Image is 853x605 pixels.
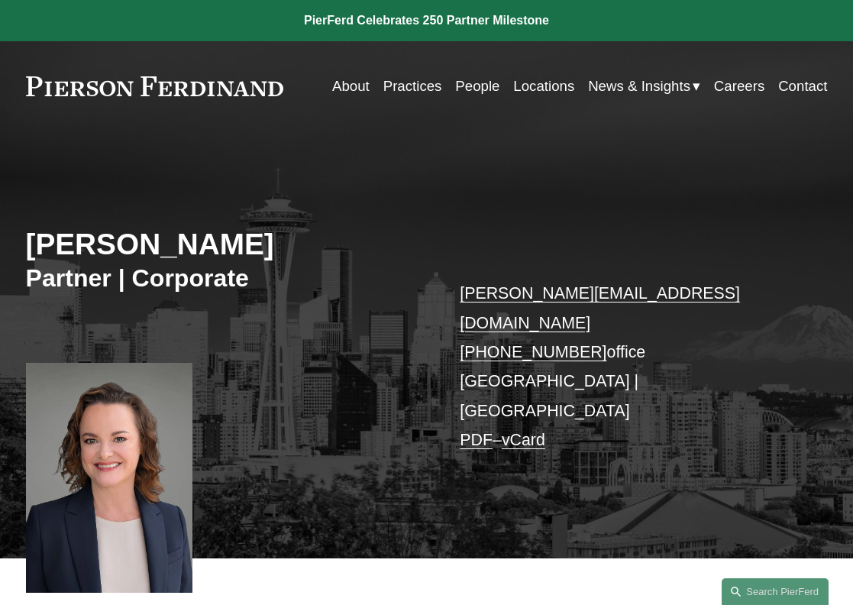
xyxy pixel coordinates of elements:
[722,578,829,605] a: Search this site
[460,284,740,332] a: [PERSON_NAME][EMAIL_ADDRESS][DOMAIN_NAME]
[332,72,370,100] a: About
[455,72,499,100] a: People
[588,73,690,99] span: News & Insights
[714,72,764,100] a: Careers
[460,279,794,455] p: office [GEOGRAPHIC_DATA] | [GEOGRAPHIC_DATA] –
[588,72,700,100] a: folder dropdown
[502,431,545,449] a: vCard
[513,72,574,100] a: Locations
[460,431,493,449] a: PDF
[383,72,442,100] a: Practices
[778,72,827,100] a: Contact
[26,264,427,294] h3: Partner | Corporate
[460,343,606,361] a: [PHONE_NUMBER]
[26,226,427,262] h2: [PERSON_NAME]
